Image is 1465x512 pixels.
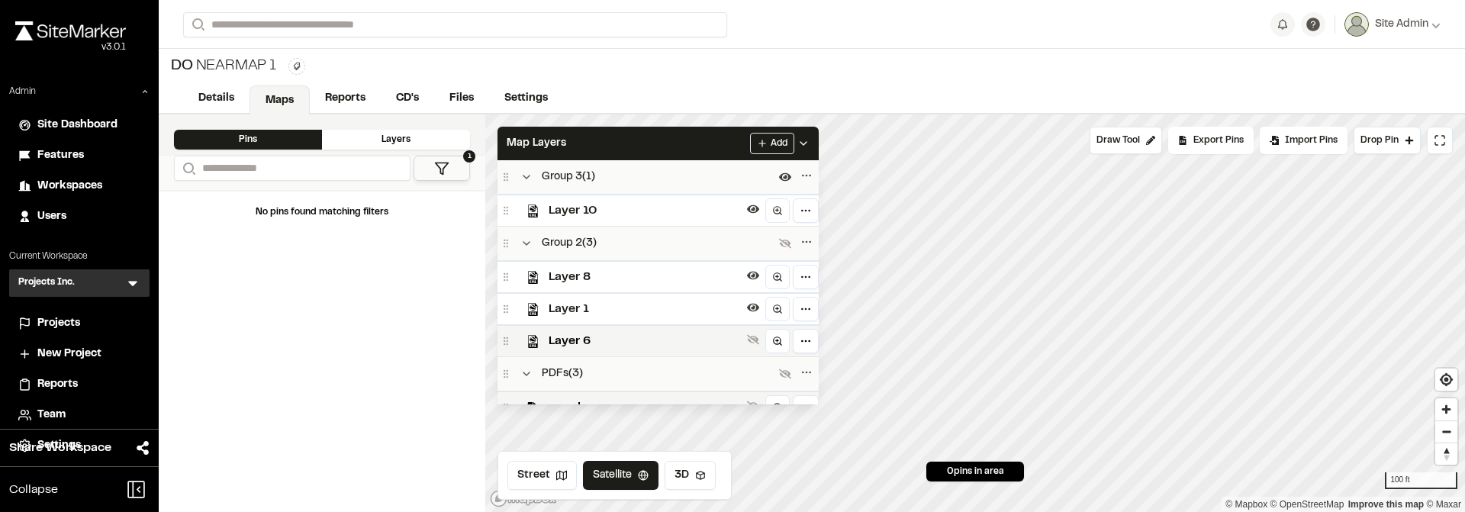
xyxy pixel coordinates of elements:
[1354,127,1421,154] button: Drop Pin
[37,208,66,225] span: Users
[1260,127,1347,154] div: Import Pins into your project
[765,329,790,353] a: Zoom to layer
[489,84,563,113] a: Settings
[1385,472,1457,489] div: 100 ft
[510,391,819,423] div: map_layer
[765,395,790,420] a: Zoom to layer
[542,365,583,382] span: PDFs ( 3 )
[526,271,539,284] img: kml_black_icon64.png
[174,130,322,150] div: Pins
[744,330,762,349] button: Show layer
[744,298,762,317] button: Hide layer
[1375,16,1428,33] span: Site Admin
[497,160,819,194] div: Collapse groupGroup 3(1)
[37,178,102,195] span: Workspaces
[517,365,536,383] button: Collapse group
[510,260,819,292] div: Layer 8
[414,156,470,181] button: 1
[322,130,470,150] div: Layers
[546,398,741,417] span: map_layer
[750,133,794,154] button: Add
[183,12,211,37] button: Search
[1090,127,1162,154] button: Draw Tool
[171,55,276,78] div: Nearmap 1
[947,465,1004,478] span: 0 pins in area
[1285,134,1338,147] span: Import Pins
[9,481,58,499] span: Collapse
[434,84,489,113] a: Files
[549,201,741,220] span: Layer 10
[765,198,790,223] a: Zoom to layer
[1096,134,1140,147] span: Draw Tool
[510,324,819,356] div: Layer 6
[510,292,819,324] div: Layer 1
[18,376,140,393] a: Reports
[463,150,475,163] span: 1
[507,461,577,490] button: Street
[1193,134,1244,147] span: Export Pins
[37,147,84,164] span: Features
[37,346,101,362] span: New Project
[288,58,305,75] button: Edit Tags
[9,439,111,457] span: Share Workspace
[9,85,36,98] p: Admin
[18,346,140,362] a: New Project
[526,303,539,316] img: kml_black_icon64.png
[1426,499,1461,510] a: Maxar
[510,194,819,226] div: Layer 10
[18,178,140,195] a: Workspaces
[1435,369,1457,391] button: Find my location
[507,135,566,152] span: Map Layers
[771,137,787,150] span: Add
[549,268,741,286] span: Layer 8
[37,376,78,393] span: Reports
[37,117,118,134] span: Site Dashboard
[174,156,201,181] button: Search
[744,266,762,285] button: Hide layer
[744,397,762,415] button: Show layer
[1435,443,1457,465] button: Reset bearing to north
[1344,12,1369,37] img: User
[171,55,193,78] span: DO
[549,332,741,350] span: Layer 6
[744,200,762,218] button: Hide layer
[542,235,597,252] span: Group 2 ( 3 )
[1360,134,1399,147] span: Drop Pin
[18,275,75,291] h3: Projects Inc.
[549,300,741,318] span: Layer 1
[250,85,310,114] a: Maps
[485,114,1465,512] canvas: Map
[765,265,790,289] a: Zoom to layer
[542,169,595,185] span: Group 3 ( 1 )
[517,234,536,253] button: Collapse group
[497,357,819,391] div: Collapse groupPDFs(3)
[18,147,140,164] a: Features
[497,227,819,260] div: Collapse groupGroup 2(3)
[765,297,790,321] a: Zoom to layer
[1270,499,1344,510] a: OpenStreetMap
[310,84,381,113] a: Reports
[1435,398,1457,420] button: Zoom in
[18,208,140,225] a: Users
[665,461,716,490] button: 3D
[1344,12,1441,37] button: Site Admin
[517,168,536,186] button: Collapse group
[15,21,126,40] img: rebrand.png
[381,84,434,113] a: CD's
[256,208,388,216] span: No pins found matching filters
[37,315,80,332] span: Projects
[1435,420,1457,443] button: Zoom out
[18,407,140,423] a: Team
[1348,499,1424,510] a: Map feedback
[183,84,250,113] a: Details
[9,250,150,263] p: Current Workspace
[1225,499,1267,510] a: Mapbox
[18,117,140,134] a: Site Dashboard
[15,40,126,54] div: Oh geez...please don't...
[583,461,658,490] button: Satellite
[526,204,539,217] img: kml_black_icon64.png
[1168,127,1254,154] div: No pins available to export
